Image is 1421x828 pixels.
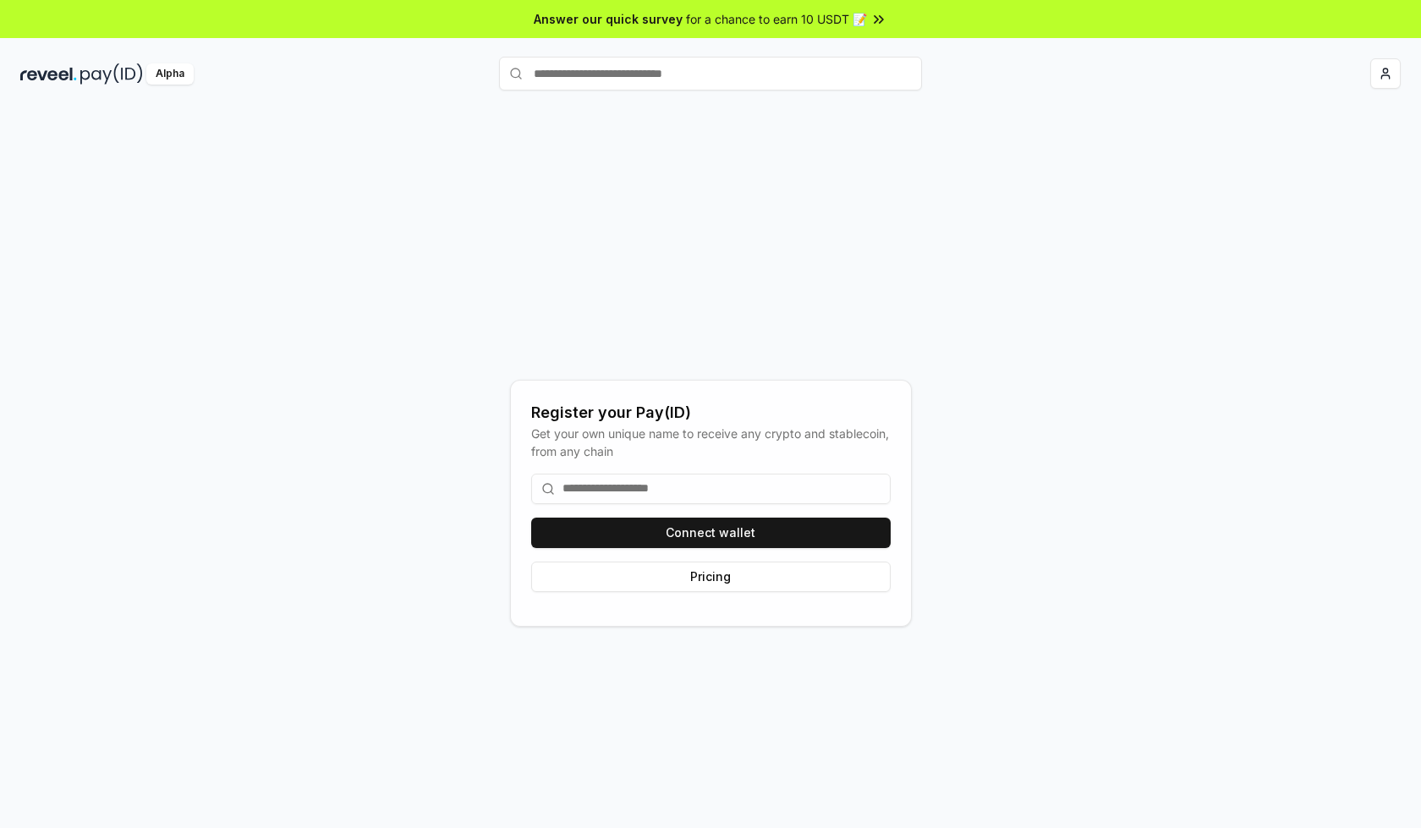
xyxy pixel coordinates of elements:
[534,10,683,28] span: Answer our quick survey
[80,63,143,85] img: pay_id
[531,518,891,548] button: Connect wallet
[531,562,891,592] button: Pricing
[686,10,867,28] span: for a chance to earn 10 USDT 📝
[20,63,77,85] img: reveel_dark
[531,401,891,425] div: Register your Pay(ID)
[146,63,194,85] div: Alpha
[531,425,891,460] div: Get your own unique name to receive any crypto and stablecoin, from any chain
